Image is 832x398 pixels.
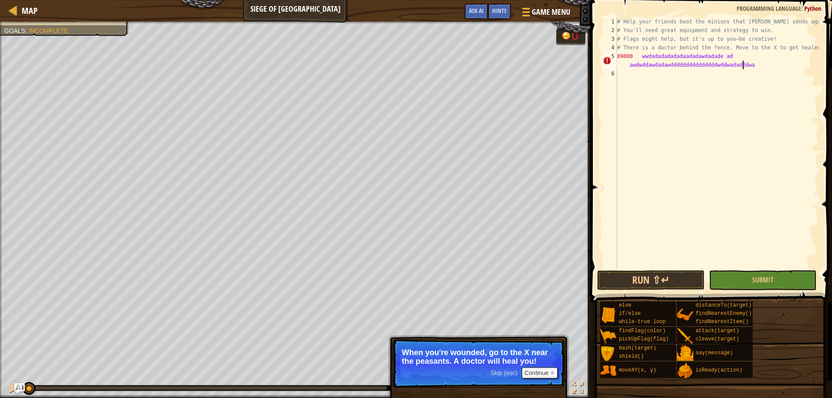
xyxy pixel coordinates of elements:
img: portrait.png [600,328,617,344]
span: Ask AI [469,6,484,15]
button: Run ⇧↵ [597,270,705,290]
button: Ask AI [465,3,488,19]
div: 1 [603,17,617,26]
div: 0 [572,30,581,42]
span: while-true loop [619,319,666,325]
span: bash(target) [619,345,656,351]
span: distanceTo(target) [695,302,752,308]
div: 6 [603,69,617,78]
span: Incomplete [29,27,68,34]
span: Game Menu [532,6,570,18]
span: shield() [619,353,644,359]
span: isReady(action) [695,367,742,373]
span: else [619,302,631,308]
button: Continue [522,367,558,379]
img: portrait.png [677,307,693,323]
button: Ctrl + P: Pause [4,380,22,398]
div: 2 [603,26,617,35]
img: portrait.png [677,362,693,379]
span: findNearestEnemy() [695,311,752,317]
span: moveXY(x, y) [619,367,656,373]
img: portrait.png [600,362,617,379]
button: Submit [709,270,816,290]
div: Team 'humans' has 0 gold. [556,27,585,45]
span: : [801,4,804,13]
span: Programming language [737,4,801,13]
span: Goals [4,27,25,34]
button: Game Menu [515,3,575,24]
img: portrait.png [677,328,693,344]
span: : [25,27,29,34]
button: Toggle fullscreen [569,380,586,398]
span: say(message) [695,350,733,356]
img: portrait.png [677,345,693,362]
span: Python [804,4,821,13]
span: Map [22,5,38,16]
span: cleave(target) [695,336,739,342]
img: portrait.png [600,345,617,362]
span: attack(target) [695,328,739,334]
span: pickUpFlag(flag) [619,336,669,342]
span: if/else [619,311,640,317]
div: 3 [603,35,617,43]
span: Skip (esc) [491,369,517,376]
button: Ask AI [14,383,25,394]
a: Map [17,5,38,16]
span: Hints [492,6,507,15]
p: When you're wounded, go to the X near the peasants. A doctor will heal you! [402,348,556,366]
span: Submit [752,275,773,285]
img: portrait.png [600,307,617,323]
span: findFlag(color) [619,328,666,334]
span: findNearestItem() [695,319,748,325]
div: 4 [603,43,617,52]
div: 5 [603,52,617,69]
